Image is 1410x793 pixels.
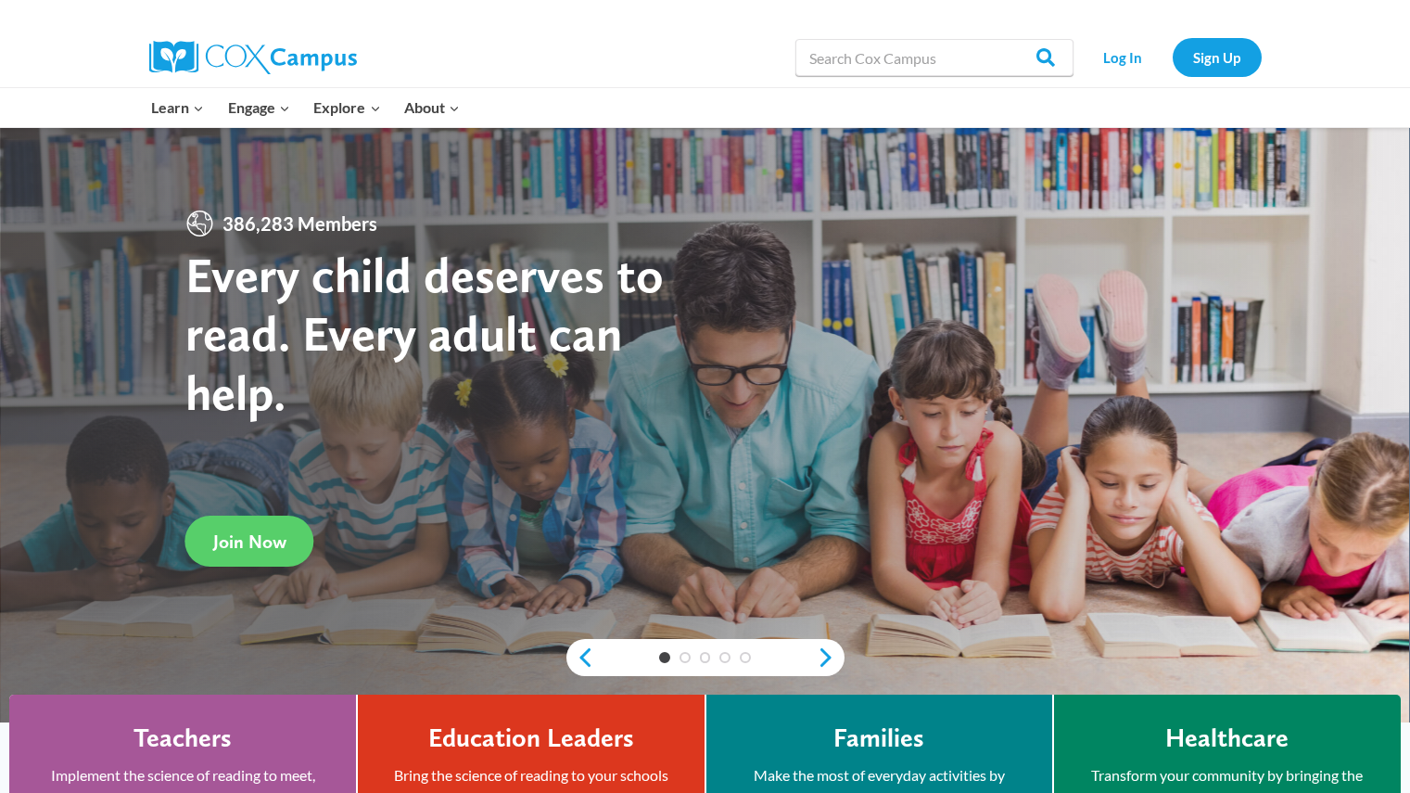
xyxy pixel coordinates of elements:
a: previous [566,646,594,669]
h4: Families [833,723,924,754]
a: 3 [700,652,711,663]
a: Join Now [185,516,314,567]
a: Log In [1083,38,1163,76]
span: Explore [313,96,380,120]
h4: Teachers [133,723,232,754]
nav: Primary Navigation [140,88,472,127]
a: 1 [659,652,670,663]
nav: Secondary Navigation [1083,38,1262,76]
a: 5 [740,652,751,663]
a: Sign Up [1173,38,1262,76]
strong: Every child deserves to read. Every adult can help. [185,245,664,422]
span: Engage [228,96,290,120]
span: Learn [151,96,204,120]
h4: Healthcare [1165,723,1289,754]
a: 2 [680,652,691,663]
div: content slider buttons [566,639,845,676]
h4: Education Leaders [428,723,634,754]
span: About [404,96,460,120]
a: 4 [719,652,730,663]
input: Search Cox Campus [795,39,1073,76]
a: next [817,646,845,669]
span: 386,283 Members [215,209,385,238]
span: Join Now [213,531,286,553]
img: Cox Campus [149,41,357,74]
